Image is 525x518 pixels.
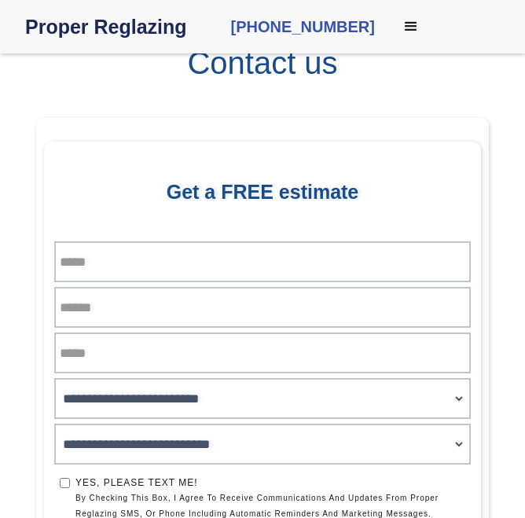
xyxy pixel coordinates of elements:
[60,478,70,488] input: Yes, Please text me!by checking this box, I agree to receive communications and updates from Prop...
[387,3,435,50] div: menu
[24,35,501,79] h1: Contact us
[231,16,375,38] a: [PHONE_NUMBER]
[25,16,218,38] a: home
[60,181,465,247] div: Get a FREE estimate
[75,475,465,490] div: Yes, Please text me!
[25,16,218,38] div: Proper Reglazing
